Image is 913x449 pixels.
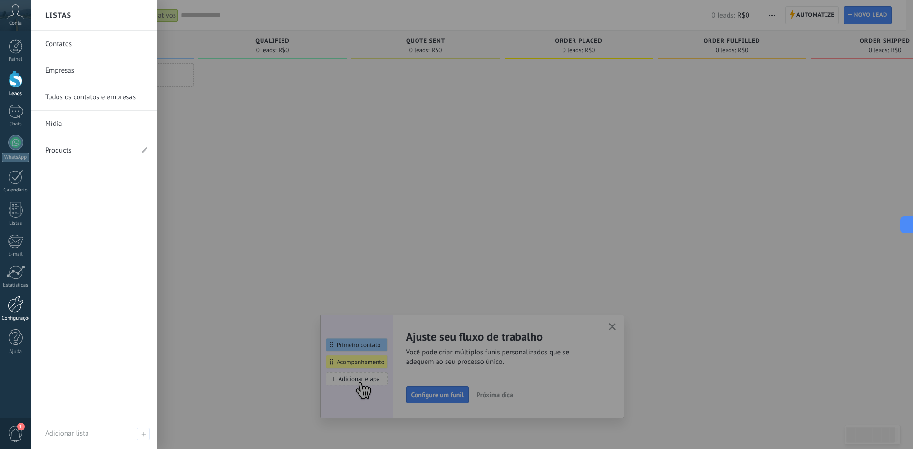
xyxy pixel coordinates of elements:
a: Empresas [45,57,147,84]
a: Contatos [45,31,147,57]
div: Leads [2,91,29,97]
div: Painel [2,57,29,63]
span: Adicionar lista [45,429,89,438]
span: 1 [17,423,25,430]
a: Todos os contatos e empresas [45,84,147,111]
h2: Listas [45,0,71,30]
div: WhatsApp [2,153,29,162]
span: Adicionar lista [137,428,150,440]
div: Calendário [2,187,29,193]
div: Listas [2,220,29,227]
div: Ajuda [2,349,29,355]
span: Conta [9,20,22,27]
div: Chats [2,121,29,127]
a: Products [45,137,133,164]
a: Mídia [45,111,147,137]
div: Estatísticas [2,282,29,288]
div: E-mail [2,251,29,258]
div: Configurações [2,315,29,322]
